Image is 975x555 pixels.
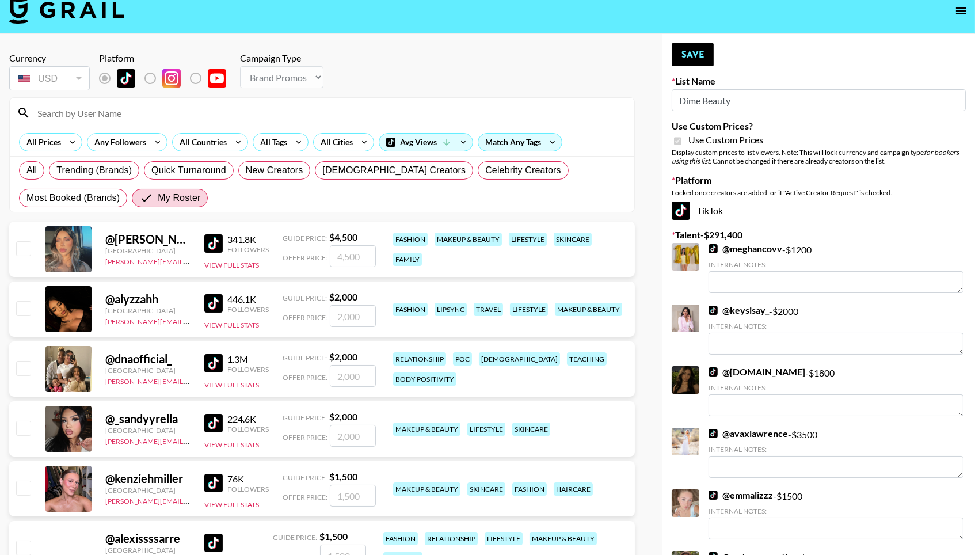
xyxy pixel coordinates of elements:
[330,305,376,327] input: 2,000
[31,104,627,122] input: Search by User Name
[467,423,505,436] div: lifestyle
[204,234,223,253] img: TikTok
[283,433,327,442] span: Offer Price:
[105,232,191,246] div: @ [PERSON_NAME]
[554,233,592,246] div: skincare
[709,243,782,254] a: @meghancovv
[117,69,135,88] img: TikTok
[105,426,191,435] div: [GEOGRAPHIC_DATA]
[672,148,966,165] div: Display custom prices to list viewers. Note: This will lock currency and campaign type . Cannot b...
[688,134,763,146] span: Use Custom Prices
[567,352,607,366] div: teaching
[283,353,327,362] span: Guide Price:
[20,134,63,151] div: All Prices
[435,303,467,316] div: lipsync
[208,69,226,88] img: YouTube
[512,423,550,436] div: skincare
[709,491,718,500] img: TikTok
[709,445,963,454] div: Internal Notes:
[709,429,718,438] img: TikTok
[227,473,269,485] div: 76K
[672,202,966,220] div: TikTok
[204,381,259,389] button: View Full Stats
[329,291,357,302] strong: $ 2,000
[672,229,966,241] label: Talent - $ 291,400
[709,489,773,501] a: @emmalizzz
[105,472,191,486] div: @ kenziehmiller
[99,52,235,64] div: Platform
[240,52,323,64] div: Campaign Type
[283,313,327,322] span: Offer Price:
[467,482,505,496] div: skincare
[709,243,963,293] div: - $ 1200
[329,411,357,422] strong: $ 2,000
[322,164,466,177] span: [DEMOGRAPHIC_DATA] Creators
[330,365,376,387] input: 2,000
[393,233,428,246] div: fashion
[383,532,418,545] div: fashion
[204,534,223,552] img: TikTok
[105,366,191,375] div: [GEOGRAPHIC_DATA]
[330,425,376,447] input: 2,000
[227,294,269,305] div: 446.1K
[87,134,148,151] div: Any Followers
[709,366,805,378] a: @[DOMAIN_NAME]
[474,303,503,316] div: travel
[512,482,547,496] div: fashion
[105,486,191,495] div: [GEOGRAPHIC_DATA]
[283,413,327,422] span: Guide Price:
[246,164,303,177] span: New Creators
[314,134,355,151] div: All Cities
[709,383,963,392] div: Internal Notes:
[105,531,191,546] div: @ alexissssarre
[709,428,963,478] div: - $ 3500
[227,305,269,314] div: Followers
[453,352,472,366] div: poc
[105,546,191,554] div: [GEOGRAPHIC_DATA]
[105,306,191,315] div: [GEOGRAPHIC_DATA]
[672,43,714,66] button: Save
[485,164,561,177] span: Celebrity Creators
[672,174,966,186] label: Platform
[204,354,223,372] img: TikTok
[709,489,963,539] div: - $ 1500
[393,303,428,316] div: fashion
[273,533,317,542] span: Guide Price:
[393,372,456,386] div: body positivity
[329,471,357,482] strong: $ 1,500
[435,233,502,246] div: makeup & beauty
[12,69,87,89] div: USD
[393,253,422,266] div: family
[283,234,327,242] span: Guide Price:
[9,64,90,93] div: Currency is locked to USD
[709,305,963,355] div: - $ 2000
[227,245,269,254] div: Followers
[283,493,327,501] span: Offer Price:
[672,202,690,220] img: TikTok
[204,440,259,449] button: View Full Stats
[105,292,191,306] div: @ alyzzahh
[105,495,276,505] a: [PERSON_NAME][EMAIL_ADDRESS][DOMAIN_NAME]
[379,134,473,151] div: Avg Views
[709,428,788,439] a: @avaxlawrence
[510,303,548,316] div: lifestyle
[709,260,963,269] div: Internal Notes:
[105,375,276,386] a: [PERSON_NAME][EMAIL_ADDRESS][DOMAIN_NAME]
[9,52,90,64] div: Currency
[204,414,223,432] img: TikTok
[329,231,357,242] strong: $ 4,500
[26,164,37,177] span: All
[227,353,269,365] div: 1.3M
[709,507,963,515] div: Internal Notes:
[253,134,290,151] div: All Tags
[162,69,181,88] img: Instagram
[709,305,769,316] a: @keysisay_
[672,75,966,87] label: List Name
[283,373,327,382] span: Offer Price:
[672,120,966,132] label: Use Custom Prices?
[709,322,963,330] div: Internal Notes:
[227,413,269,425] div: 224.6K
[709,367,718,377] img: TikTok
[204,321,259,329] button: View Full Stats
[227,485,269,493] div: Followers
